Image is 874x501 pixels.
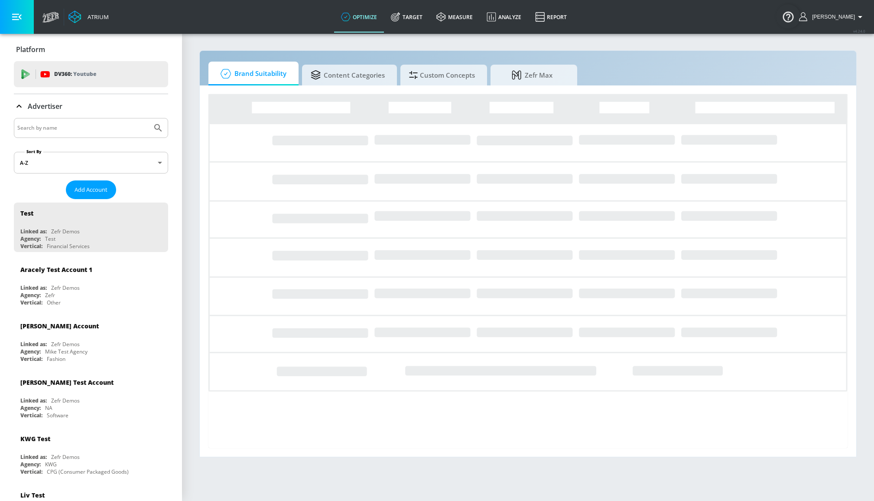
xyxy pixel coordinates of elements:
div: DV360: Youtube [14,61,168,87]
div: Zefr Demos [51,397,80,404]
div: KWG TestLinked as:Zefr DemosAgency:KWGVertical:CPG (Consumer Packaged Goods) [14,428,168,478]
div: Liv Test [20,491,45,499]
div: Linked as: [20,341,47,348]
div: [PERSON_NAME] Account [20,322,99,330]
div: [PERSON_NAME] Test Account [20,378,114,386]
div: Agency: [20,291,41,299]
span: Custom Concepts [409,65,475,85]
div: NA [45,404,52,412]
input: Search by name [17,122,149,134]
div: Vertical: [20,355,42,363]
span: Add Account [75,185,107,195]
label: Sort By [25,149,43,154]
p: Advertiser [28,102,62,111]
div: Agency: [20,348,41,355]
div: KWG [45,461,57,468]
div: Aracely Test Account 1Linked as:Zefr DemosAgency:ZefrVertical:Other [14,259,168,308]
div: Agency: [20,235,41,242]
div: Financial Services [47,242,90,250]
span: Content Categories [311,65,385,85]
div: Advertiser [14,94,168,118]
div: Software [47,412,68,419]
a: Atrium [68,10,109,23]
span: v 4.24.0 [853,29,865,33]
div: Linked as: [20,284,47,291]
div: [PERSON_NAME] Test AccountLinked as:Zefr DemosAgency:NAVertical:Software [14,372,168,421]
div: [PERSON_NAME] AccountLinked as:Zefr DemosAgency:Mike Test AgencyVertical:Fashion [14,315,168,365]
div: Agency: [20,461,41,468]
div: TestLinked as:Zefr DemosAgency:TestVertical:Financial Services [14,203,168,252]
div: Linked as: [20,228,47,235]
div: Vertical: [20,299,42,306]
div: Fashion [47,355,65,363]
p: Platform [16,45,45,54]
button: Open Resource Center [776,4,800,29]
a: Analyze [480,1,528,33]
div: Vertical: [20,412,42,419]
div: Agency: [20,404,41,412]
div: Platform [14,37,168,62]
div: Test [20,209,33,217]
a: measure [429,1,480,33]
div: Zefr Demos [51,228,80,235]
div: Vertical: [20,468,42,475]
div: Test [45,235,55,242]
div: KWG Test [20,435,50,443]
span: Zefr Max [499,65,565,85]
div: Vertical: [20,242,42,250]
div: Other [47,299,61,306]
div: Mike Test Agency [45,348,88,355]
div: A-Z [14,152,168,174]
div: Zefr Demos [51,341,80,348]
div: Atrium [84,13,109,21]
a: Target [384,1,429,33]
div: Zefr Demos [51,284,80,291]
button: Add Account [66,180,116,199]
div: Zefr Demos [51,453,80,461]
p: Youtube [73,69,96,79]
div: Linked as: [20,397,47,404]
span: login as: justin.nim@zefr.com [809,14,855,20]
p: DV360: [54,69,96,79]
div: CPG (Consumer Packaged Goods) [47,468,129,475]
div: Zefr [45,291,55,299]
div: Linked as: [20,453,47,461]
span: Brand Suitability [217,63,286,84]
button: [PERSON_NAME] [799,12,865,22]
div: Aracely Test Account 1 [20,265,92,274]
a: optimize [334,1,384,33]
a: Report [528,1,574,33]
